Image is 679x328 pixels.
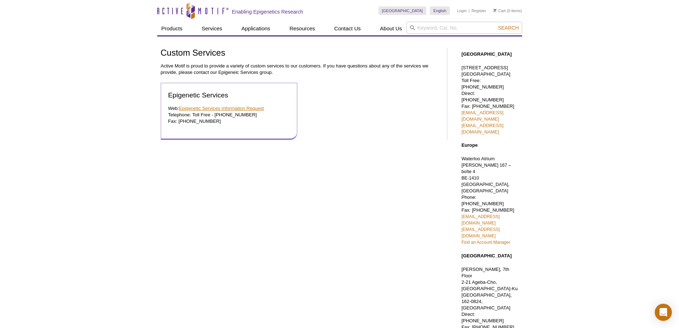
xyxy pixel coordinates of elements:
[498,25,519,31] span: Search
[493,8,506,13] a: Cart
[168,90,290,100] h2: Epigenetic Services
[168,105,290,125] p: Web: Telephone: Toll Free - [PHONE_NUMBER] Fax: [PHONE_NUMBER]
[462,253,512,258] strong: [GEOGRAPHIC_DATA]
[430,6,450,15] a: English
[462,227,500,238] a: [EMAIL_ADDRESS][DOMAIN_NAME]
[462,123,504,135] a: [EMAIL_ADDRESS][DOMAIN_NAME]
[472,8,486,13] a: Register
[462,51,512,57] strong: [GEOGRAPHIC_DATA]
[462,240,510,245] a: Find an Account Manager
[457,8,467,13] a: Login
[379,6,427,15] a: [GEOGRAPHIC_DATA]
[232,9,303,15] h2: Enabling Epigenetics Research
[462,163,511,193] span: [PERSON_NAME] 167 – boîte 4 BE-1410 [GEOGRAPHIC_DATA], [GEOGRAPHIC_DATA]
[462,142,478,148] strong: Europe
[462,65,519,135] p: [STREET_ADDRESS] [GEOGRAPHIC_DATA] Toll Free: [PHONE_NUMBER] Direct: [PHONE_NUMBER] Fax: [PHONE_N...
[462,110,504,122] a: [EMAIL_ADDRESS][DOMAIN_NAME]
[285,22,319,35] a: Resources
[469,6,470,15] li: |
[406,22,522,34] input: Keyword, Cat. No.
[157,22,187,35] a: Products
[462,214,500,226] a: [EMAIL_ADDRESS][DOMAIN_NAME]
[161,48,440,59] h1: Custom Services
[330,22,365,35] a: Contact Us
[496,25,521,31] button: Search
[197,22,227,35] a: Services
[493,9,497,12] img: Your Cart
[493,6,522,15] li: (0 items)
[179,106,264,111] a: Epigenetic Services Information Request
[655,304,672,321] div: Open Intercom Messenger
[237,22,274,35] a: Applications
[161,63,440,76] p: Active Motif is proud to provide a variety of custom services to our customers. If you have quest...
[462,156,519,246] p: Waterloo Atrium Phone: [PHONE_NUMBER] Fax: [PHONE_NUMBER]
[376,22,406,35] a: About Us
